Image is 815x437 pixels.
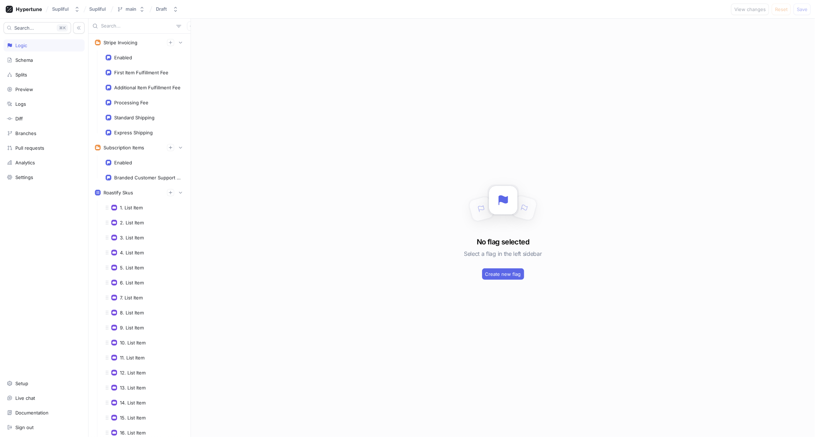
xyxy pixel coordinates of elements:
span: Search... [14,26,34,30]
div: 13. List Item [120,385,146,391]
div: 4. List Item [120,250,144,255]
button: main [114,3,148,15]
span: View changes [734,7,766,11]
div: Preview [15,86,33,92]
div: 16. List Item [120,430,146,436]
div: Roastify Skus [103,190,133,195]
div: main [126,6,136,12]
div: Logic [15,43,27,48]
span: Create new flag [485,272,521,276]
div: 11. List Item [120,355,145,361]
input: Search... [101,23,173,30]
div: Documentation [15,410,49,416]
h3: No flag selected [477,237,529,247]
div: 10. List Item [120,340,146,346]
div: 7. List Item [120,295,143,301]
div: 2. List Item [120,220,144,225]
div: First Item Fulfillment Fee [114,70,168,75]
div: Stripe Invoicing [103,40,137,45]
button: View changes [731,4,769,15]
div: 9. List Item [120,325,144,331]
div: Branches [15,130,36,136]
div: K [57,24,68,31]
div: Enabled [114,55,132,60]
div: Setup [15,381,28,386]
button: Create new flag [482,268,524,280]
div: 6. List Item [120,280,144,285]
div: Subscription Items [103,145,144,150]
div: Express Shipping [114,130,153,135]
h5: Select a flag in the left sidebar [464,247,542,260]
div: Processing Fee [114,100,148,105]
button: Reset [772,4,791,15]
div: 15. List Item [120,415,146,421]
a: Documentation [4,407,85,419]
span: Save [797,7,808,11]
div: Supliful [52,6,69,12]
div: Additional Item Fulfillment Fee [114,85,181,90]
div: Settings [15,174,33,180]
div: Splits [15,72,27,78]
div: 8. List Item [120,310,144,316]
div: Draft [156,6,167,12]
div: 12. List Item [120,370,146,376]
div: Schema [15,57,33,63]
div: Sign out [15,424,34,430]
div: Pull requests [15,145,44,151]
div: 14. List Item [120,400,146,406]
div: 1. List Item [120,205,143,210]
button: Supliful [49,3,83,15]
button: Save [794,4,811,15]
button: Search...K [4,22,71,34]
div: Logs [15,101,26,107]
div: Live chat [15,395,35,401]
div: 3. List Item [120,235,144,240]
div: Enabled [114,160,132,165]
span: Reset [775,7,788,11]
span: Supliful [89,6,106,11]
button: Draft [153,3,181,15]
div: Analytics [15,160,35,165]
div: Standard Shipping [114,115,155,120]
div: Diff [15,116,23,121]
div: 5. List Item [120,265,144,270]
div: Branded Customer Support Price Id [114,175,181,180]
